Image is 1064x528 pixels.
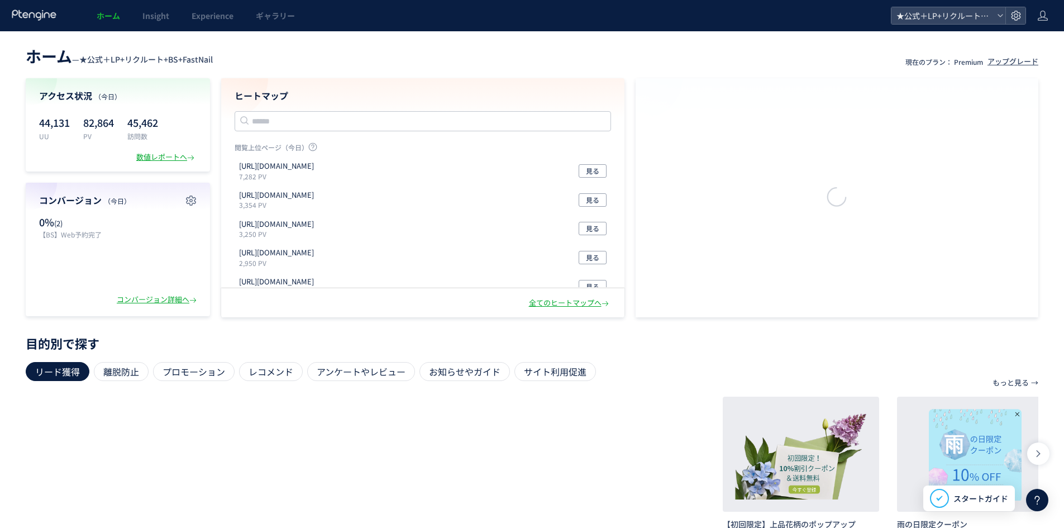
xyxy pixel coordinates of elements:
[235,89,611,102] h4: ヒートマップ
[239,190,314,201] p: https://t-c-b-biyougeka.com
[586,280,599,293] span: 見る
[987,56,1038,67] div: アップグレード
[39,89,197,102] h4: アクセス状況
[307,362,415,381] div: アンケートやレビュー
[514,362,596,381] div: サイト利用促進
[39,131,70,141] p: UU
[239,362,303,381] div: レコメンド
[239,229,318,239] p: 3,250 PV
[104,196,131,206] span: （今日）
[239,287,318,297] p: 2,688 PV
[953,493,1008,505] span: スタートガイド
[127,113,158,131] p: 45,462
[192,10,233,21] span: Experience
[142,10,169,21] span: Insight
[239,248,314,258] p: https://fastnail.app/search/result
[579,193,607,207] button: 見る
[993,373,1029,392] p: もっと見る
[586,222,599,235] span: 見る
[83,131,114,141] p: PV
[54,218,63,229] span: (2)
[26,340,1038,346] p: 目的別で探す
[239,161,314,172] p: https://fastnail.app
[136,152,197,163] div: 数値レポートへ
[239,258,318,268] p: 2,950 PV
[26,45,72,67] span: ホーム
[117,294,199,305] div: コンバージョン詳細へ
[127,131,158,141] p: 訪問数
[39,230,112,239] p: 【BS】Web予約完了
[239,172,318,181] p: 7,282 PV
[579,280,607,293] button: 見る
[579,251,607,264] button: 見る
[83,113,114,131] p: 82,864
[239,277,314,287] p: https://tcb-beauty.net/menu/coupon_zero_002
[79,54,213,65] span: ★公式＋LP+リクルート+BS+FastNail
[579,222,607,235] button: 見る
[94,92,121,101] span: （今日）
[586,164,599,178] span: 見る
[893,7,993,24] span: ★公式＋LP+リクルート+BS+FastNail
[586,251,599,264] span: 見る
[239,219,314,230] p: https://tcb-beauty.net/menu/simitori_04
[26,362,89,381] div: リード獲得
[153,362,235,381] div: プロモーション
[579,164,607,178] button: 見る
[39,113,70,131] p: 44,131
[39,215,112,230] p: 0%
[239,200,318,210] p: 3,354 PV
[94,362,149,381] div: 離脱防止
[586,193,599,207] span: 見る
[905,57,983,66] p: 現在のプラン： Premium
[256,10,295,21] span: ギャラリー
[97,10,120,21] span: ホーム
[529,298,611,308] div: 全てのヒートマップへ
[26,45,213,67] div: —
[235,142,611,156] p: 閲覧上位ページ（今日）
[419,362,510,381] div: お知らせやガイド
[39,194,197,207] h4: コンバージョン
[1031,373,1038,392] p: →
